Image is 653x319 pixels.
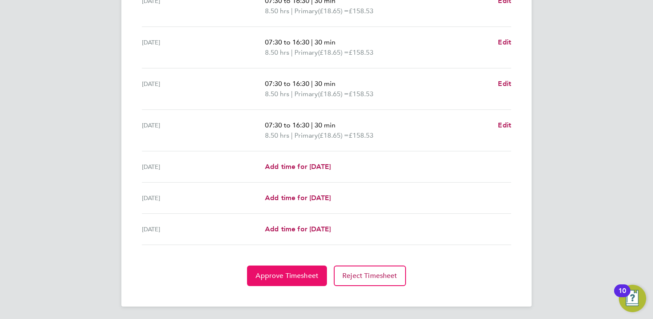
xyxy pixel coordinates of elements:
[265,131,289,139] span: 8.50 hrs
[498,120,511,130] a: Edit
[265,193,331,203] a: Add time for [DATE]
[311,121,313,129] span: |
[265,7,289,15] span: 8.50 hrs
[265,225,331,233] span: Add time for [DATE]
[291,90,293,98] span: |
[142,120,265,141] div: [DATE]
[256,272,318,280] span: Approve Timesheet
[265,224,331,234] a: Add time for [DATE]
[142,37,265,58] div: [DATE]
[318,48,349,56] span: (£18.65) =
[142,162,265,172] div: [DATE]
[498,38,511,46] span: Edit
[334,266,406,286] button: Reject Timesheet
[265,194,331,202] span: Add time for [DATE]
[311,38,313,46] span: |
[265,162,331,172] a: Add time for [DATE]
[349,131,374,139] span: £158.53
[498,80,511,88] span: Edit
[315,38,335,46] span: 30 min
[294,89,318,99] span: Primary
[618,291,626,302] div: 10
[619,285,646,312] button: Open Resource Center, 10 new notifications
[318,131,349,139] span: (£18.65) =
[142,224,265,234] div: [DATE]
[142,79,265,99] div: [DATE]
[294,130,318,141] span: Primary
[265,80,309,88] span: 07:30 to 16:30
[291,131,293,139] span: |
[318,90,349,98] span: (£18.65) =
[498,79,511,89] a: Edit
[349,48,374,56] span: £158.53
[265,162,331,171] span: Add time for [DATE]
[294,47,318,58] span: Primary
[294,6,318,16] span: Primary
[265,90,289,98] span: 8.50 hrs
[315,121,335,129] span: 30 min
[498,121,511,129] span: Edit
[142,193,265,203] div: [DATE]
[311,80,313,88] span: |
[265,121,309,129] span: 07:30 to 16:30
[349,7,374,15] span: £158.53
[349,90,374,98] span: £158.53
[498,37,511,47] a: Edit
[291,48,293,56] span: |
[342,272,397,280] span: Reject Timesheet
[318,7,349,15] span: (£18.65) =
[315,80,335,88] span: 30 min
[247,266,327,286] button: Approve Timesheet
[291,7,293,15] span: |
[265,38,309,46] span: 07:30 to 16:30
[265,48,289,56] span: 8.50 hrs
